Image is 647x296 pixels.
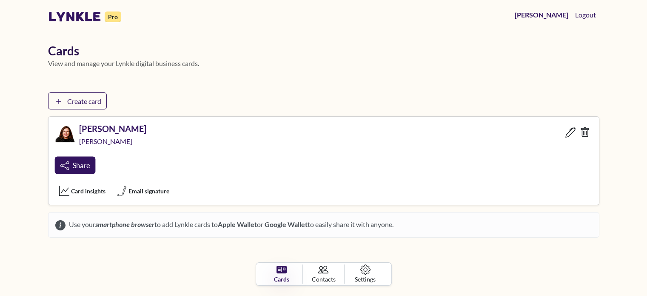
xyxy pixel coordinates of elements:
a: Email signature [113,184,173,198]
a: Contacts [303,264,345,284]
span: Use your to add Lynkle cards to or to easily share it with anyone. [66,219,393,230]
span: Create card [67,97,101,105]
span: Settings [355,275,376,284]
a: Create card [48,92,107,109]
span: Share [72,161,89,170]
h1: Cards [48,44,599,58]
span: [PERSON_NAME] [79,137,134,145]
strong: Apple Wallet [218,220,257,228]
img: Lynkle card profile picture [55,124,76,144]
button: Logout [572,6,599,23]
a: Settings [345,264,386,284]
a: [PERSON_NAME] [511,6,572,23]
em: smartphone browser [95,220,154,228]
span: Card insights [71,187,105,195]
span: Email signature [128,187,169,195]
a: lynkle [48,9,101,25]
small: Pro [105,11,121,22]
h5: [PERSON_NAME] [79,124,146,134]
a: Lynkle card profile picture[PERSON_NAME][PERSON_NAME] [55,124,146,153]
button: Card insights [55,184,109,198]
strong: Google Wallet [265,220,308,228]
a: Edit [563,124,578,141]
a: Cards [261,264,303,284]
span: Contacts [311,275,335,284]
p: View and manage your Lynkle digital business cards. [48,58,599,69]
span: Cards [274,275,289,284]
a: Share [54,156,95,174]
